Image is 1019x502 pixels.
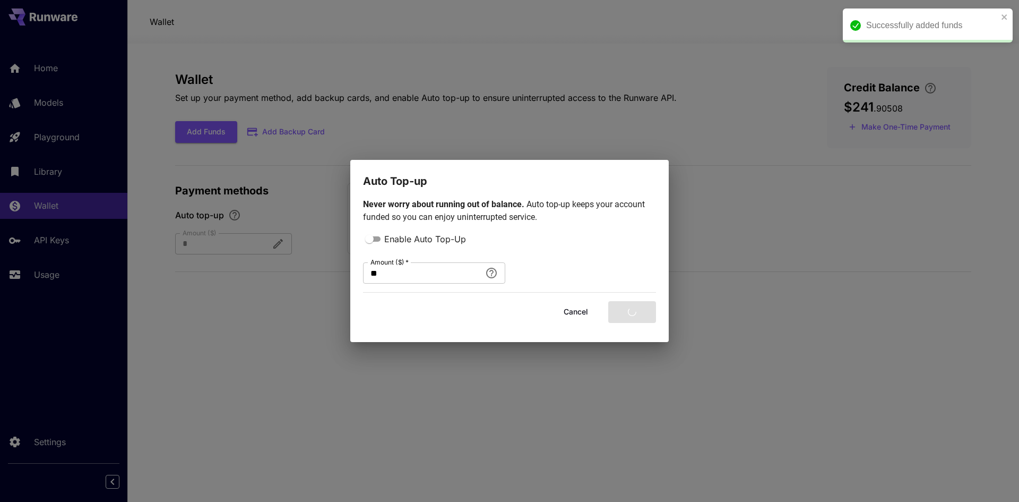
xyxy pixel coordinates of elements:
[866,19,998,32] div: Successfully added funds
[552,301,600,323] button: Cancel
[363,199,526,209] span: Never worry about running out of balance.
[1001,13,1008,21] button: close
[350,160,669,190] h2: Auto Top-up
[384,233,466,245] span: Enable Auto Top-Up
[363,198,656,224] p: Auto top-up keeps your account funded so you can enjoy uninterrupted service.
[370,258,409,267] label: Amount ($)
